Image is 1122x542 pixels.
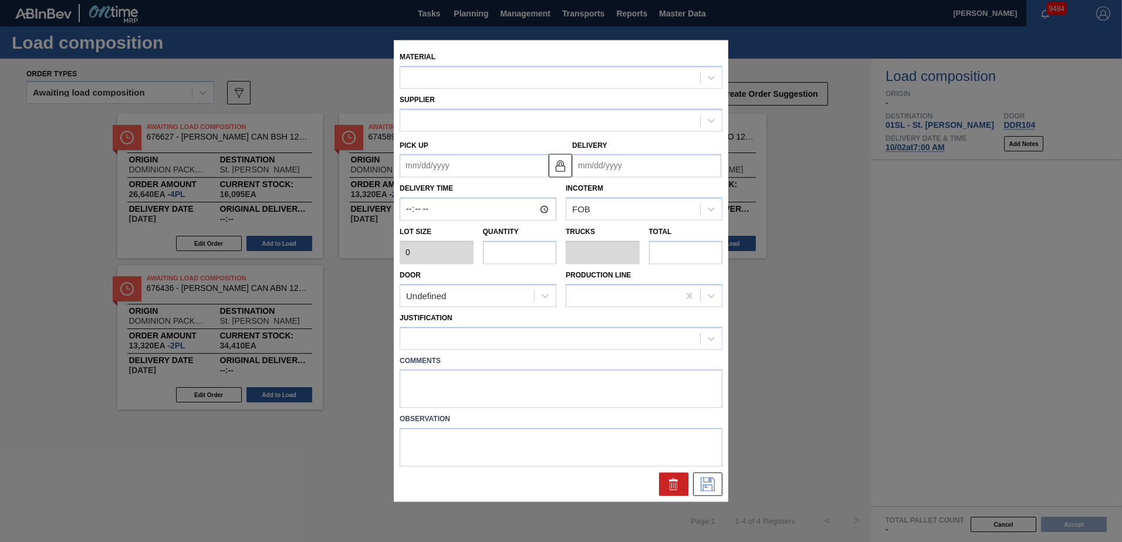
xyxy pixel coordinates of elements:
label: Supplier [400,96,435,104]
label: Justification [400,314,452,322]
div: Delete Suggestion [659,473,688,496]
input: mm/dd/yyyy [400,154,549,178]
label: Observation [400,411,722,428]
label: Pick up [400,141,428,150]
input: mm/dd/yyyy [572,154,721,178]
label: Quantity [483,228,519,236]
label: Incoterm [566,185,603,193]
button: locked [549,154,572,177]
label: Door [400,271,421,279]
img: locked [553,158,567,172]
label: Production Line [566,271,631,279]
div: FOB [572,204,590,214]
div: Undefined [406,291,446,301]
label: Total [649,228,672,236]
label: Material [400,53,435,61]
label: Trucks [566,228,595,236]
label: Comments [400,353,722,370]
label: Delivery [572,141,607,150]
div: Save Suggestion [693,473,722,496]
label: Lot size [400,224,474,241]
label: Delivery Time [400,181,556,198]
